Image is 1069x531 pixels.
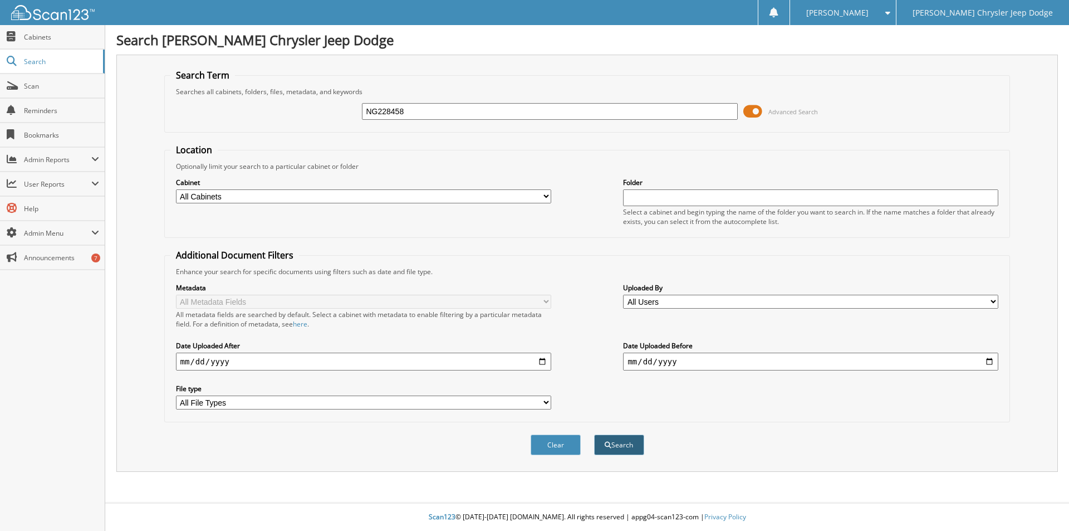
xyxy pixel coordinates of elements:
[24,81,99,91] span: Scan
[116,31,1058,49] h1: Search [PERSON_NAME] Chrysler Jeep Dodge
[623,178,998,187] label: Folder
[623,353,998,371] input: end
[24,57,97,66] span: Search
[91,254,100,262] div: 7
[176,310,551,329] div: All metadata fields are searched by default. Select a cabinet with metadata to enable filtering b...
[170,69,235,81] legend: Search Term
[24,106,99,115] span: Reminders
[176,341,551,350] label: Date Uploaded After
[293,319,307,329] a: here
[623,207,998,226] div: Select a cabinet and begin typing the name of the folder you want to search in. If the name match...
[176,178,551,187] label: Cabinet
[105,504,1069,531] div: © [DATE]-[DATE] [DOMAIN_NAME]. All rights reserved | appg04-scan123-com |
[24,155,91,164] span: Admin Reports
[913,9,1053,16] span: [PERSON_NAME] Chrysler Jeep Dodge
[24,228,91,238] span: Admin Menu
[806,9,869,16] span: [PERSON_NAME]
[24,179,91,189] span: User Reports
[24,130,99,140] span: Bookmarks
[24,204,99,213] span: Help
[704,512,746,522] a: Privacy Policy
[623,283,998,293] label: Uploaded By
[429,512,455,522] span: Scan123
[11,5,95,20] img: scan123-logo-white.svg
[24,253,99,262] span: Announcements
[176,353,551,371] input: start
[768,108,818,116] span: Advanced Search
[176,283,551,293] label: Metadata
[623,341,998,350] label: Date Uploaded Before
[594,435,644,455] button: Search
[170,87,1004,96] div: Searches all cabinets, folders, files, metadata, and keywords
[176,384,551,393] label: File type
[170,249,299,261] legend: Additional Document Filters
[170,144,218,156] legend: Location
[170,162,1004,171] div: Optionally limit your search to a particular cabinet or folder
[170,267,1004,276] div: Enhance your search for specific documents using filters such as date and file type.
[531,435,581,455] button: Clear
[24,32,99,42] span: Cabinets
